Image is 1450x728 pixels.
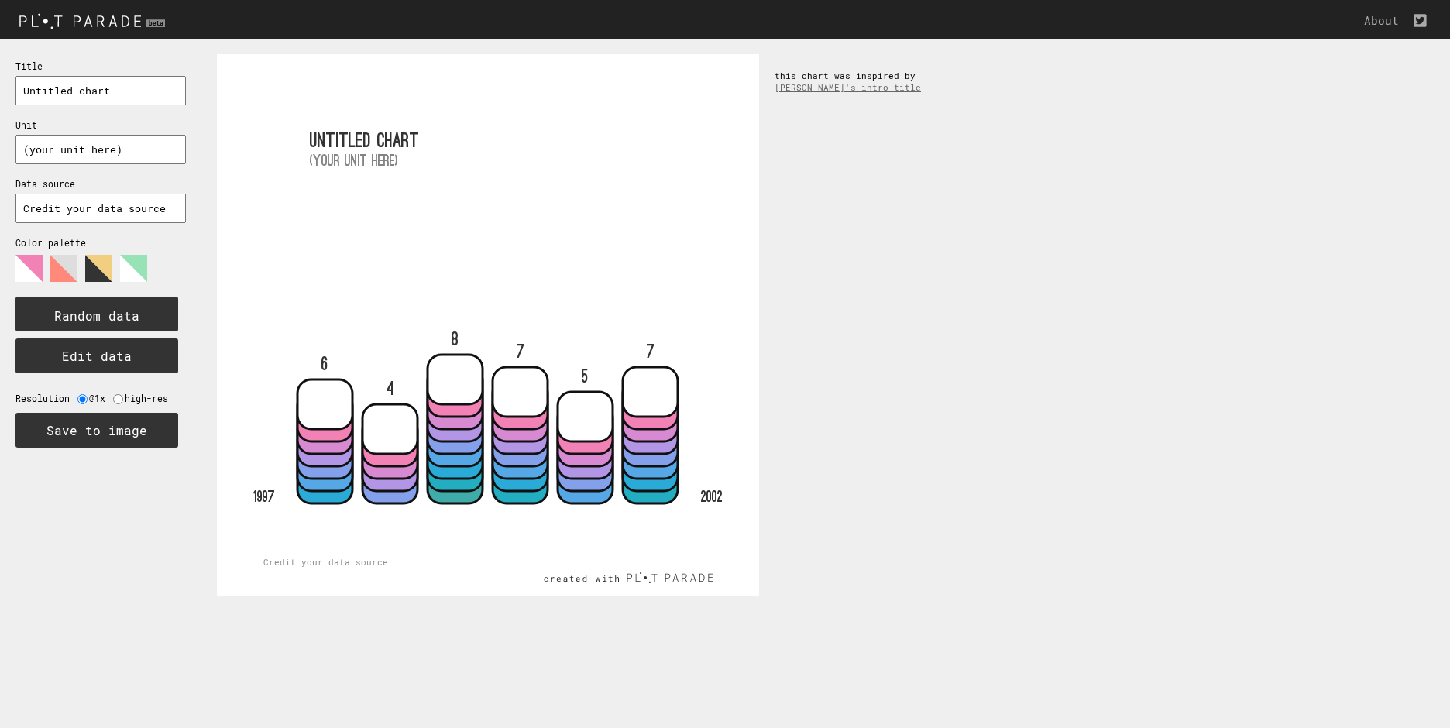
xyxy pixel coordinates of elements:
[253,490,275,503] tspan: 1997
[310,154,398,167] text: (your unit here)
[125,393,176,404] label: high-res
[759,54,945,108] div: this chart was inspired by
[582,369,589,385] text: 5
[15,60,186,72] p: Title
[263,556,388,568] text: Credit your data source
[321,356,328,373] text: 6
[15,413,178,448] button: Save to image
[452,331,459,348] text: 8
[701,490,723,503] tspan: 2002
[1364,13,1407,28] a: About
[15,178,186,190] p: Data source
[15,119,186,131] p: Unit
[15,338,178,373] button: Edit data
[15,237,186,249] p: Color palette
[89,393,113,404] label: @1x
[775,81,921,93] a: [PERSON_NAME]'s intro title
[310,132,419,149] tspan: Untitled chart
[15,393,77,404] label: Resolution
[647,344,655,360] text: 7
[517,344,524,360] text: 7
[54,307,139,324] text: Random data
[387,381,394,397] text: 4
